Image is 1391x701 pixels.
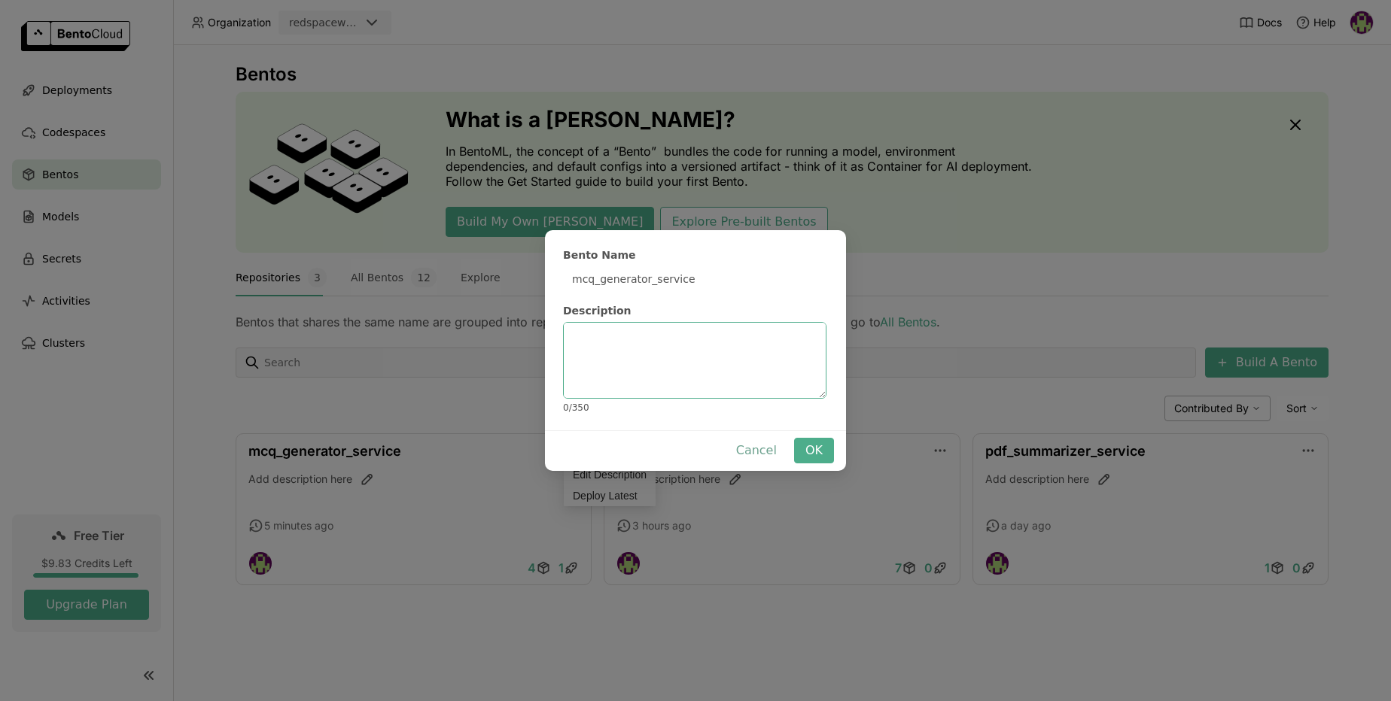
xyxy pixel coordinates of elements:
[545,230,846,471] div: dialog
[563,304,826,317] h3: Description
[794,438,834,463] button: OK
[563,266,826,292] div: mcq_generator_service
[563,248,826,262] h3: Bento Name
[725,438,788,463] button: Cancel
[563,403,826,412] div: 0 / 350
